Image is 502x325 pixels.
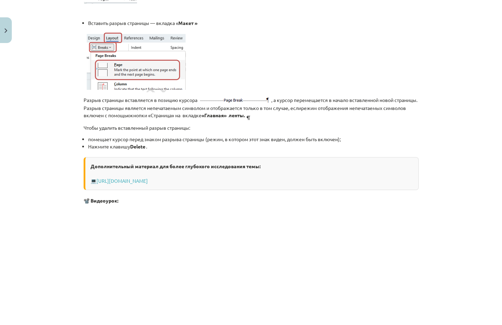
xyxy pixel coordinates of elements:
[96,178,148,184] a: [URL][DOMAIN_NAME]
[91,178,96,184] font: 💻
[88,20,178,26] font: Вставить разрыв страницы — вкладка «
[84,197,118,204] font: 📽️ Видеоурок:
[88,136,341,142] font: помещает курсор перед знаком разрыва страницы (режим, в котором этот знак виден, должен быть вклю...
[202,112,245,118] font: «Главная» ленты.
[130,143,145,149] font: Delete
[5,28,7,33] img: icon-close-lesson-0947bae3869378f0d4975bcd49f059093ad1ed9edebbc8119c70593378902aed.svg
[84,125,190,131] font: Чтобы удалить вставленный разрыв страницы:
[91,163,261,169] font: Дополнительный материал для более глубокого исследования темы:
[130,112,202,118] font: кнопки «Страница» на вкладке
[146,143,147,149] font: .
[84,97,197,103] font: Разрыв страницы вставляется в позицию курсора
[88,143,130,149] font: Нажмите клавишу
[178,20,197,26] font: Макет »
